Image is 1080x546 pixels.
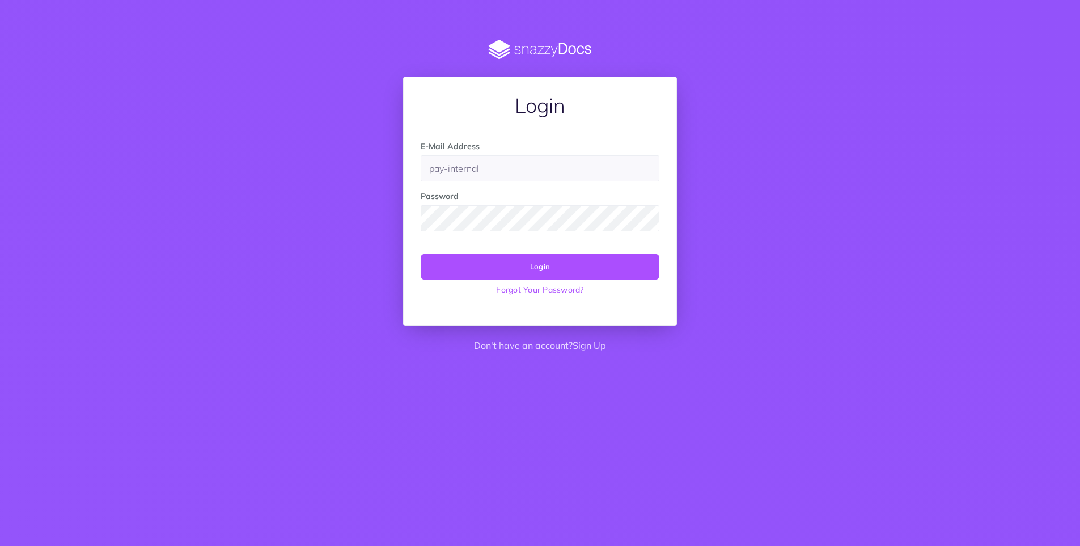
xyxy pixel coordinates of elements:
[421,254,659,279] button: Login
[421,140,480,153] label: E-Mail Address
[403,338,677,353] p: Don't have an account?
[421,94,659,117] h1: Login
[421,280,659,300] a: Forgot Your Password?
[403,40,677,60] img: SnazzyDocs Logo
[573,340,606,351] a: Sign Up
[421,190,459,202] label: Password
